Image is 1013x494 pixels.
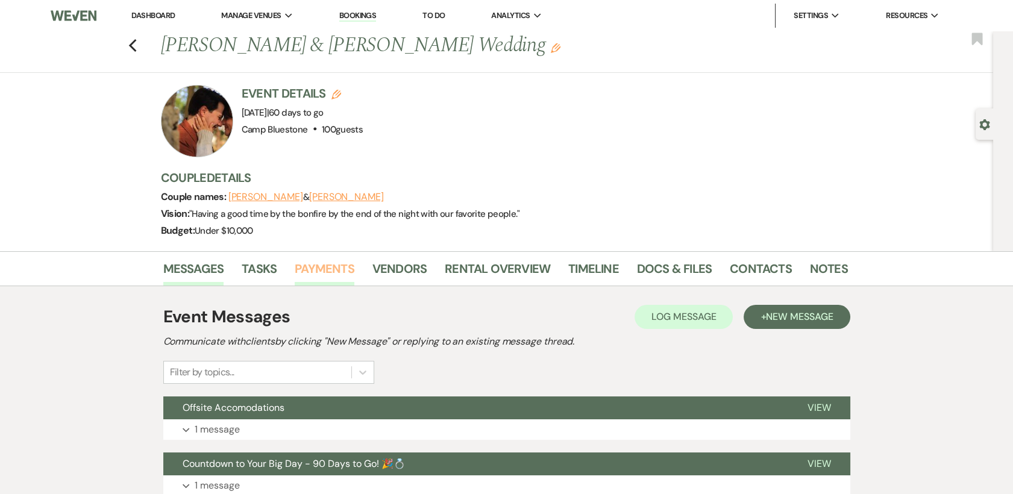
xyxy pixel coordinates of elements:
h3: Couple Details [161,169,836,186]
span: Budget: [161,224,195,237]
a: Dashboard [131,10,175,20]
span: Countdown to Your Big Day - 90 Days to Go! 🎉💍 [183,457,406,470]
h1: Event Messages [163,304,290,330]
button: 1 message [163,419,850,440]
a: Contacts [730,259,792,286]
button: +New Message [744,305,850,329]
span: [DATE] [242,107,324,119]
span: Offsite Accomodations [183,401,284,414]
button: Offsite Accomodations [163,396,788,419]
button: Log Message [635,305,733,329]
span: 60 days to go [269,107,324,119]
span: Vision: [161,207,190,220]
h1: [PERSON_NAME] & [PERSON_NAME] Wedding [161,31,701,60]
span: New Message [766,310,833,323]
h3: Event Details [242,85,363,102]
span: Analytics [491,10,530,22]
span: 100 guests [322,123,363,136]
span: Under $10,000 [195,225,253,237]
a: Vendors [372,259,427,286]
button: [PERSON_NAME] [228,192,303,202]
span: Log Message [651,310,716,323]
p: 1 message [195,478,240,493]
a: Rental Overview [445,259,550,286]
a: Notes [810,259,848,286]
img: Weven Logo [51,3,96,28]
button: Open lead details [979,118,990,130]
div: Filter by topics... [170,365,234,380]
button: View [788,396,850,419]
a: Tasks [242,259,277,286]
a: Bookings [339,10,377,22]
p: 1 message [195,422,240,437]
button: [PERSON_NAME] [309,192,384,202]
button: Countdown to Your Big Day - 90 Days to Go! 🎉💍 [163,452,788,475]
span: Couple names: [161,190,228,203]
a: Messages [163,259,224,286]
button: Edit [551,42,560,53]
a: Payments [295,259,354,286]
a: Docs & Files [637,259,712,286]
span: Manage Venues [221,10,281,22]
span: " Having a good time by the bonfire by the end of the night with our favorite people. " [189,208,520,220]
span: Camp Bluestone [242,123,308,136]
span: View [808,401,831,414]
button: View [788,452,850,475]
span: Resources [886,10,927,22]
a: To Do [422,10,445,20]
span: | [267,107,324,119]
a: Timeline [568,259,619,286]
span: & [228,191,384,203]
span: Settings [794,10,828,22]
span: View [808,457,831,470]
h2: Communicate with clients by clicking "New Message" or replying to an existing message thread. [163,334,850,349]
